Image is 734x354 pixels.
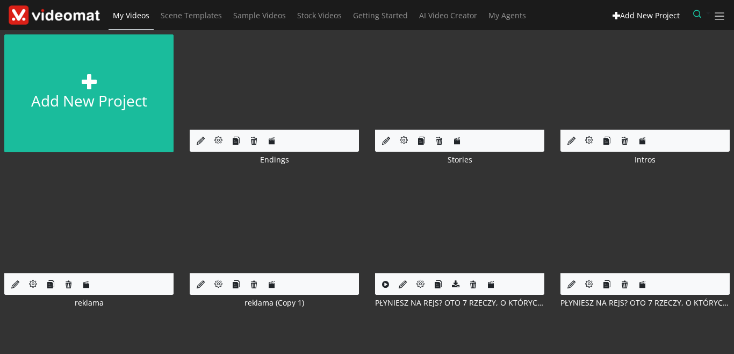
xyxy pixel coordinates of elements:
img: index.php [560,178,730,273]
div: PŁYNIESZ NA REJS? OTO 7 RZECZY, O KTÓRYCH WARTO PAMIĘTAĆ! (Copy 1) (Copy 1) [560,297,730,308]
img: index.php [190,34,359,130]
div: Stories [375,154,544,165]
div: Intros [560,154,730,165]
div: reklama [4,297,174,308]
span: Stock Videos [297,10,342,20]
span: AI Video Creator [419,10,477,20]
img: Theme-Logo [9,5,100,25]
span: Add New Project [620,10,680,20]
img: index.php [375,34,544,130]
a: Add new project [4,34,174,152]
img: index.php [560,34,730,130]
div: Endings [190,154,359,165]
div: PŁYNIESZ NA REJS? OTO 7 RZECZY, O KTÓRYCH WARTO PAMIĘTAĆ! [375,297,544,308]
span: Getting Started [353,10,408,20]
img: index.php [190,178,359,273]
a: Add New Project [608,6,685,25]
span: Sample Videos [233,10,286,20]
span: My Agents [488,10,526,20]
span: My Videos [113,10,149,20]
img: index.php [4,178,174,273]
img: index.php [375,178,544,273]
div: reklama (Copy 1) [190,297,359,308]
span: Scene Templates [161,10,222,20]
